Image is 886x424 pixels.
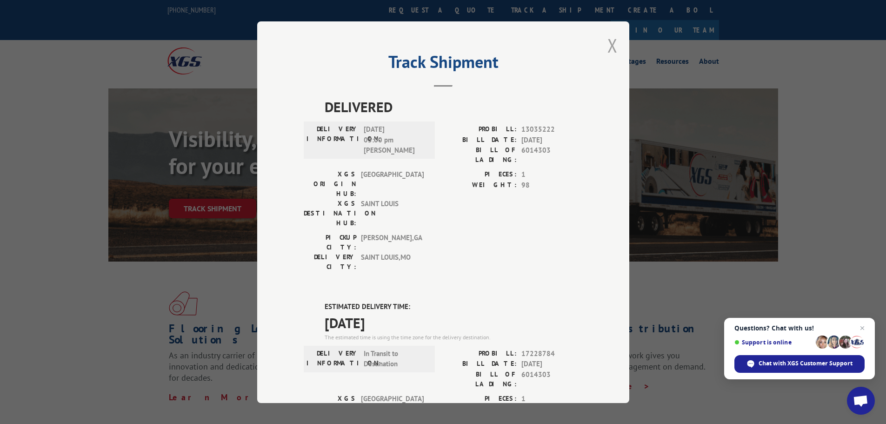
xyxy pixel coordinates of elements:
label: BILL DATE: [443,359,517,370]
span: 6014303 [521,369,583,389]
span: 17228784 [521,348,583,359]
button: Close modal [607,33,618,58]
label: DELIVERY CITY: [304,252,356,272]
span: [GEOGRAPHIC_DATA] [361,393,424,423]
span: [DATE] [521,135,583,145]
label: BILL OF LADING: [443,369,517,389]
span: [DATE] [521,359,583,370]
label: XGS ORIGIN HUB: [304,393,356,423]
label: DELIVERY INFORMATION: [306,124,359,156]
span: In Transit to Destination [364,348,426,369]
label: XGS ORIGIN HUB: [304,169,356,199]
span: [DATE] 05:00 pm [PERSON_NAME] [364,124,426,156]
label: PIECES: [443,393,517,404]
span: SAINT LOUIS [361,199,424,228]
span: 98 [521,180,583,190]
span: Close chat [857,323,868,334]
h2: Track Shipment [304,55,583,73]
span: [GEOGRAPHIC_DATA] [361,169,424,199]
label: DELIVERY INFORMATION: [306,348,359,369]
span: SAINT LOUIS , MO [361,252,424,272]
div: The estimated time is using the time zone for the delivery destination. [325,333,583,341]
label: PIECES: [443,169,517,180]
span: [PERSON_NAME] , GA [361,233,424,252]
label: PROBILL: [443,348,517,359]
span: Questions? Chat with us! [734,324,865,332]
label: WEIGHT: [443,180,517,190]
label: XGS DESTINATION HUB: [304,199,356,228]
span: Chat with XGS Customer Support [759,359,853,368]
span: 6014303 [521,145,583,165]
div: Open chat [847,387,875,415]
span: [DATE] [325,312,583,333]
span: 13035222 [521,124,583,135]
label: PICKUP CITY: [304,233,356,252]
span: 1 [521,169,583,180]
label: ESTIMATED DELIVERY TIME: [325,302,583,312]
span: DELIVERED [325,96,583,117]
label: BILL DATE: [443,135,517,145]
label: BILL OF LADING: [443,145,517,165]
span: 1 [521,393,583,404]
div: Chat with XGS Customer Support [734,355,865,373]
span: Support is online [734,339,813,346]
label: PROBILL: [443,124,517,135]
